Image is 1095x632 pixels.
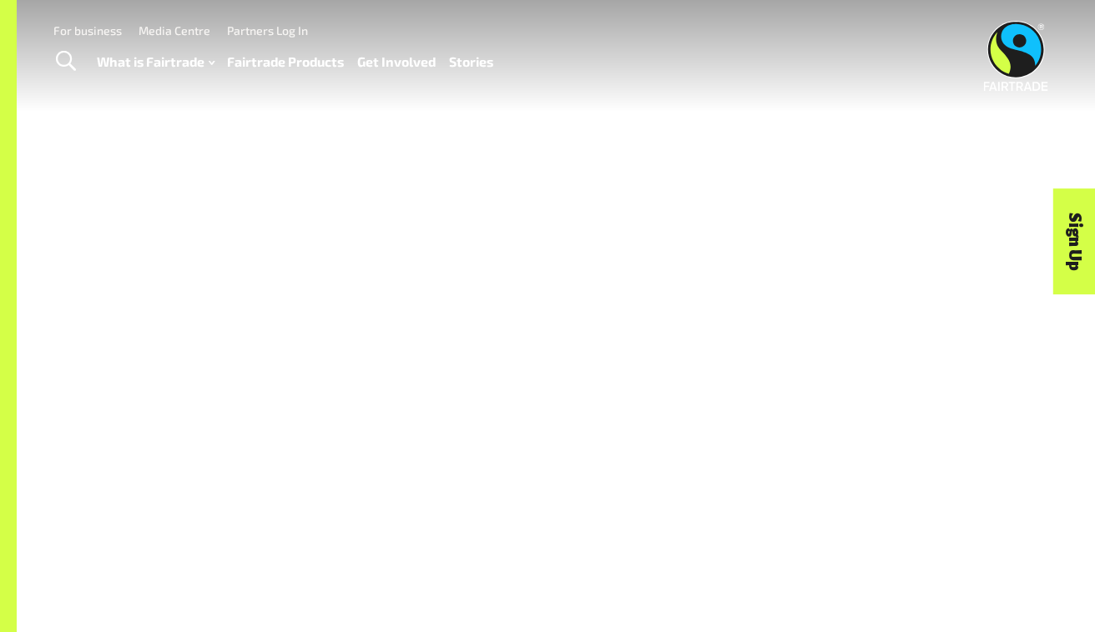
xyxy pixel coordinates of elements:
[53,23,122,38] a: For business
[97,50,214,74] a: What is Fairtrade
[449,50,493,74] a: Stories
[984,21,1048,91] img: Fairtrade Australia New Zealand logo
[45,41,86,83] a: Toggle Search
[227,23,308,38] a: Partners Log In
[357,50,436,74] a: Get Involved
[139,23,210,38] a: Media Centre
[227,50,344,74] a: Fairtrade Products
